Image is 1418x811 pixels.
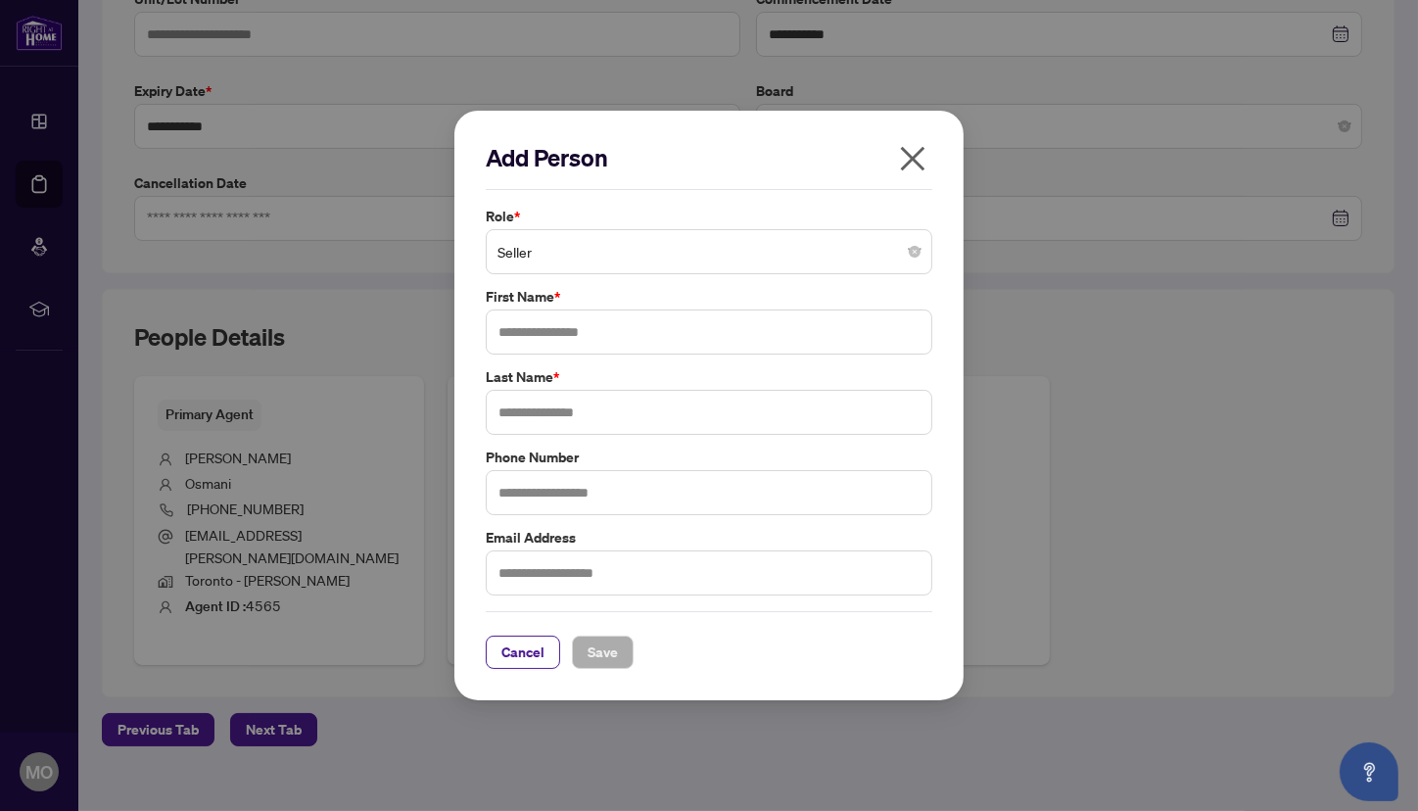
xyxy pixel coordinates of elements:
[572,636,634,669] button: Save
[909,246,921,258] span: close-circle
[486,527,932,549] label: Email Address
[501,637,544,668] span: Cancel
[486,636,560,669] button: Cancel
[486,447,932,468] label: Phone Number
[486,206,932,227] label: Role
[486,142,932,173] h2: Add Person
[897,143,928,174] span: close
[486,286,932,308] label: First Name
[497,233,921,270] span: Seller
[486,366,932,388] label: Last Name
[1340,742,1398,801] button: Open asap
